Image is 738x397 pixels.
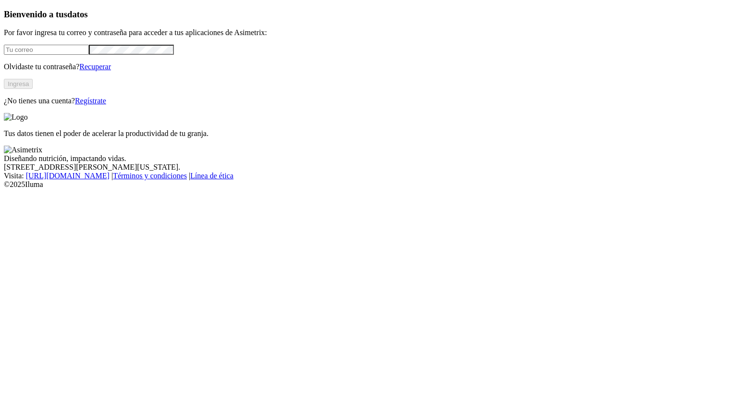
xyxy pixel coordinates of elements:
img: Logo [4,113,28,122]
a: Recuperar [79,62,111,71]
img: Asimetrix [4,146,42,154]
div: Diseñando nutrición, impactando vidas. [4,154,734,163]
p: ¿No tienes una cuenta? [4,97,734,105]
p: Tus datos tienen el poder de acelerar la productividad de tu granja. [4,129,734,138]
a: Línea de ética [190,172,234,180]
button: Ingresa [4,79,33,89]
h3: Bienvenido a tus [4,9,734,20]
input: Tu correo [4,45,89,55]
div: [STREET_ADDRESS][PERSON_NAME][US_STATE]. [4,163,734,172]
div: Visita : | | [4,172,734,180]
a: Términos y condiciones [113,172,187,180]
div: © 2025 Iluma [4,180,734,189]
span: datos [67,9,88,19]
p: Olvidaste tu contraseña? [4,62,734,71]
a: Regístrate [75,97,106,105]
a: [URL][DOMAIN_NAME] [26,172,110,180]
p: Por favor ingresa tu correo y contraseña para acceder a tus aplicaciones de Asimetrix: [4,28,734,37]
